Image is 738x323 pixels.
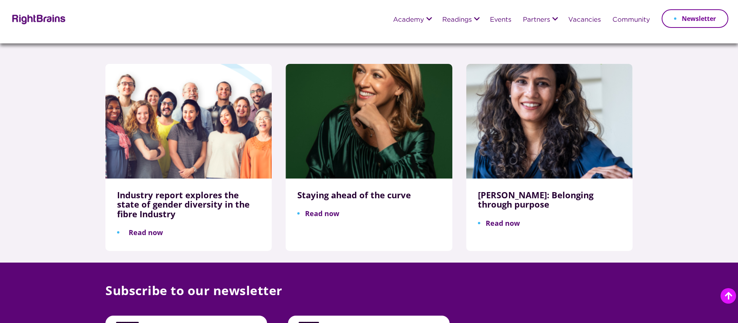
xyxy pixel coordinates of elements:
[442,17,472,24] a: Readings
[478,190,621,217] h3: [PERSON_NAME]: Belonging through purpose
[393,17,424,24] a: Academy
[105,282,633,316] p: Subscribe to our newsletter
[297,209,339,218] a: Read now
[612,17,650,24] a: Community
[568,17,601,24] a: Vacancies
[478,218,520,228] a: Read now
[117,228,163,237] a: Read now
[523,17,550,24] a: Partners
[662,9,728,28] a: Newsletter
[10,13,66,24] img: Rightbrains
[297,190,440,208] h3: Staying ahead of the curve
[117,190,260,227] h3: Industry report explores the state of gender diversity in the fibre Industry
[490,17,511,24] a: Events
